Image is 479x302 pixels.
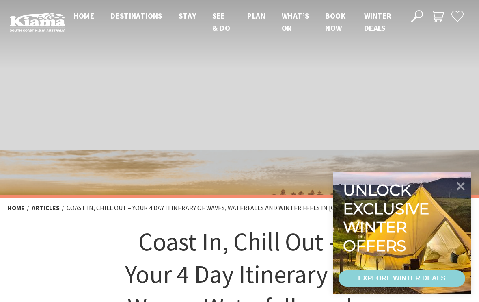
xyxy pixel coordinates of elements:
[7,204,25,212] a: Home
[282,11,309,33] span: What’s On
[339,270,465,287] a: EXPLORE WINTER DEALS
[343,181,433,255] div: Unlock exclusive winter offers
[67,203,389,213] li: Coast In, Chill Out – Your 4 Day Itinerary of Waves, Waterfalls and Winter Feels in [GEOGRAPHIC_D...
[179,11,196,21] span: Stay
[212,11,230,33] span: See & Do
[247,11,265,21] span: Plan
[65,10,401,35] nav: Main Menu
[364,11,391,33] span: Winter Deals
[358,270,445,287] div: EXPLORE WINTER DEALS
[110,11,162,21] span: Destinations
[32,204,60,212] a: Articles
[10,13,65,32] img: Kiama Logo
[73,11,94,21] span: Home
[325,11,345,33] span: Book now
